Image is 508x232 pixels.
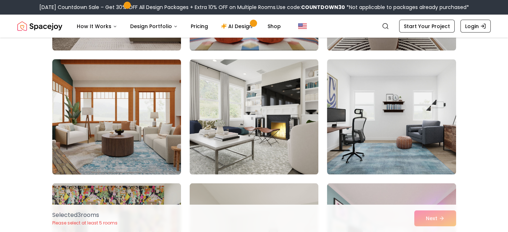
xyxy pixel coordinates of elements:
[345,4,469,11] span: *Not applicable to packages already purchased*
[215,19,260,33] a: AI Design
[49,56,184,177] img: Room room-55
[399,19,455,32] a: Start Your Project
[39,4,469,11] div: [DATE] Countdown Sale – Get 30% OFF All Design Packages + Extra 10% OFF on Multiple Rooms.
[17,19,62,33] img: Spacejoy Logo
[301,4,345,11] b: COUNTDOWN30
[52,211,118,219] p: Selected 3 room s
[460,19,491,32] a: Login
[185,19,214,33] a: Pricing
[190,59,318,174] img: Room room-56
[124,19,184,33] button: Design Portfolio
[52,220,118,226] p: Please select at least 5 rooms
[277,4,345,11] span: Use code:
[71,19,123,33] button: How It Works
[71,19,287,33] nav: Main
[262,19,287,33] a: Shop
[327,59,456,174] img: Room room-57
[17,19,62,33] a: Spacejoy
[298,22,307,30] img: United States
[17,14,491,37] nav: Global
